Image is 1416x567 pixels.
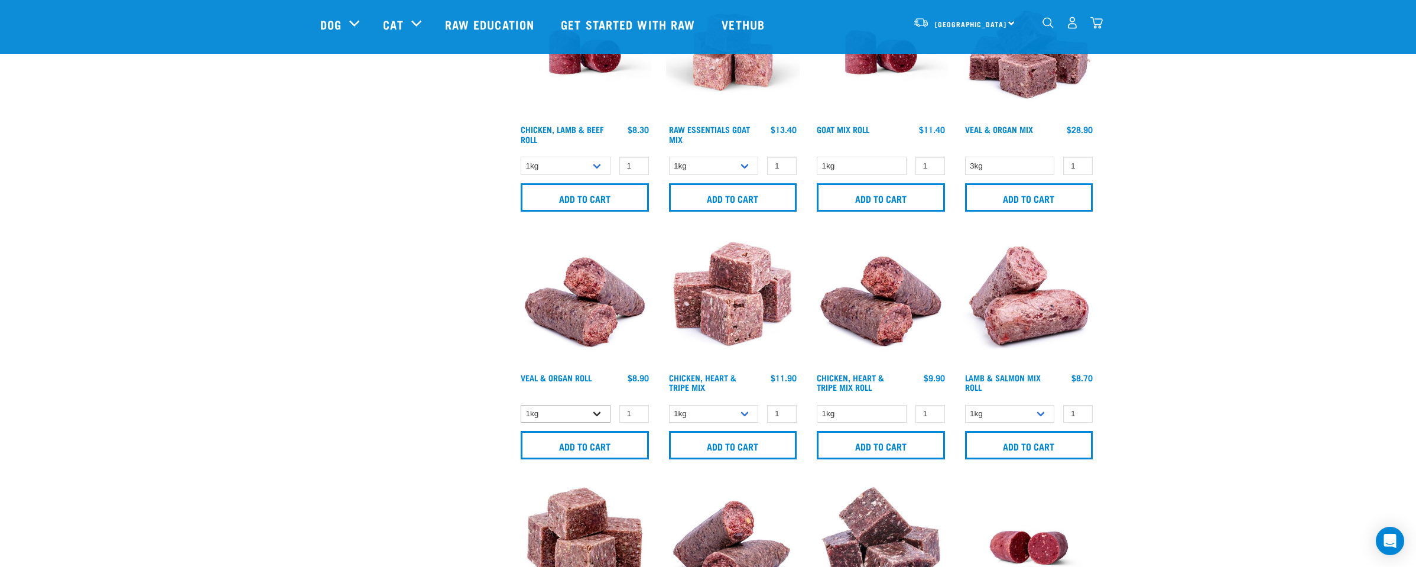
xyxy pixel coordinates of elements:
[628,125,649,134] div: $8.30
[1067,125,1093,134] div: $28.90
[817,183,945,212] input: Add to cart
[771,373,797,383] div: $11.90
[320,15,342,33] a: Dog
[518,233,652,367] img: Veal Organ Mix Roll 01
[669,183,797,212] input: Add to cart
[521,431,649,459] input: Add to cart
[1063,157,1093,175] input: 1
[915,405,945,423] input: 1
[924,373,945,383] div: $9.90
[710,1,780,48] a: Vethub
[965,183,1093,212] input: Add to cart
[1376,527,1404,555] div: Open Intercom Messenger
[919,125,945,134] div: $11.40
[549,1,710,48] a: Get started with Raw
[913,17,929,28] img: van-moving.png
[666,233,800,367] img: 1062 Chicken Heart Tripe Mix 01
[619,157,649,175] input: 1
[619,405,649,423] input: 1
[965,127,1033,131] a: Veal & Organ Mix
[935,22,1006,26] span: [GEOGRAPHIC_DATA]
[1066,17,1079,29] img: user.png
[767,157,797,175] input: 1
[771,125,797,134] div: $13.40
[1063,405,1093,423] input: 1
[1071,373,1093,383] div: $8.70
[521,375,592,380] a: Veal & Organ Roll
[965,375,1041,389] a: Lamb & Salmon Mix Roll
[628,373,649,383] div: $8.90
[521,127,603,141] a: Chicken, Lamb & Beef Roll
[433,1,549,48] a: Raw Education
[817,127,869,131] a: Goat Mix Roll
[814,233,948,367] img: Chicken Heart Tripe Roll 01
[817,431,945,459] input: Add to cart
[521,183,649,212] input: Add to cart
[817,375,884,389] a: Chicken, Heart & Tripe Mix Roll
[669,127,750,141] a: Raw Essentials Goat Mix
[383,15,403,33] a: Cat
[915,157,945,175] input: 1
[1090,17,1103,29] img: home-icon@2x.png
[965,431,1093,459] input: Add to cart
[669,431,797,459] input: Add to cart
[767,405,797,423] input: 1
[669,375,736,389] a: Chicken, Heart & Tripe Mix
[1042,17,1054,28] img: home-icon-1@2x.png
[962,233,1096,367] img: 1261 Lamb Salmon Roll 01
